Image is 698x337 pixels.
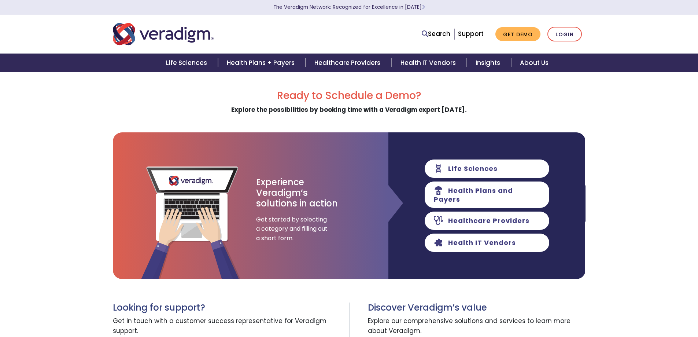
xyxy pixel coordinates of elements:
[113,89,586,102] h2: Ready to Schedule a Demo?
[458,29,484,38] a: Support
[113,303,344,313] h3: Looking for support?
[256,177,339,209] h3: Experience Veradigm’s solutions in action
[157,54,218,72] a: Life Sciences
[306,54,391,72] a: Healthcare Providers
[273,4,425,11] a: The Veradigm Network: Recognized for Excellence in [DATE]Learn More
[231,105,467,114] strong: Explore the possibilities by booking time with a Veradigm expert [DATE].
[256,215,329,243] span: Get started by selecting a category and filling out a short form.
[422,4,425,11] span: Learn More
[495,27,540,41] a: Get Demo
[392,54,467,72] a: Health IT Vendors
[218,54,306,72] a: Health Plans + Payers
[467,54,511,72] a: Insights
[422,29,450,39] a: Search
[368,303,586,313] h3: Discover Veradigm’s value
[547,27,582,42] a: Login
[511,54,557,72] a: About Us
[113,22,214,46] img: Veradigm logo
